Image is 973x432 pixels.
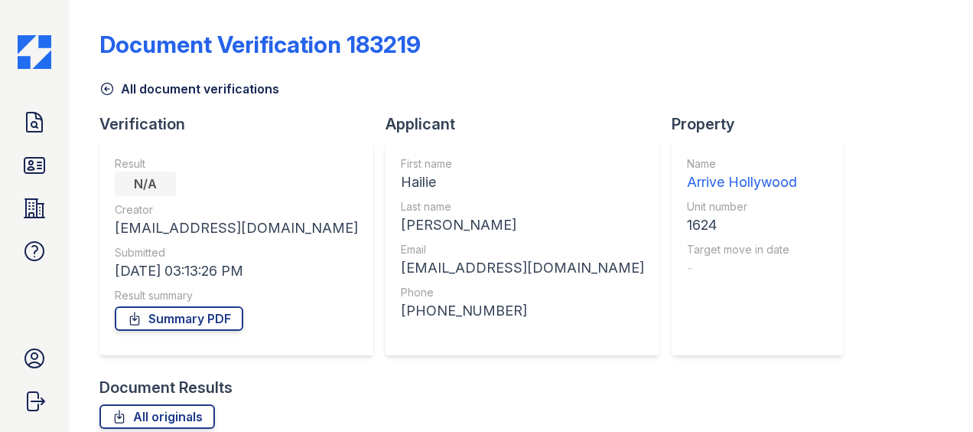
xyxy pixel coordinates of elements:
[99,404,215,429] a: All originals
[687,156,797,172] div: Name
[687,214,797,236] div: 1624
[672,113,855,135] div: Property
[687,199,797,214] div: Unit number
[115,218,358,239] div: [EMAIL_ADDRESS][DOMAIN_NAME]
[99,80,279,98] a: All document verifications
[687,242,797,257] div: Target move in date
[115,156,358,172] div: Result
[386,113,672,135] div: Applicant
[115,245,358,260] div: Submitted
[401,242,644,257] div: Email
[18,35,51,69] img: CE_Icon_Blue-c292c112584629df590d857e76928e9f676e5b41ef8f769ba2f05ee15b207248.png
[687,257,797,279] div: -
[115,172,176,196] div: N/A
[115,260,358,282] div: [DATE] 03:13:26 PM
[401,156,644,172] div: First name
[401,172,644,193] div: Hailie
[99,31,421,58] div: Document Verification 183219
[99,113,386,135] div: Verification
[99,377,233,398] div: Document Results
[401,300,644,322] div: [PHONE_NUMBER]
[115,202,358,218] div: Creator
[115,288,358,303] div: Result summary
[401,199,644,214] div: Last name
[401,257,644,279] div: [EMAIL_ADDRESS][DOMAIN_NAME]
[687,172,797,193] div: Arrive Hollywood
[115,306,243,331] a: Summary PDF
[687,156,797,193] a: Name Arrive Hollywood
[401,285,644,300] div: Phone
[401,214,644,236] div: [PERSON_NAME]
